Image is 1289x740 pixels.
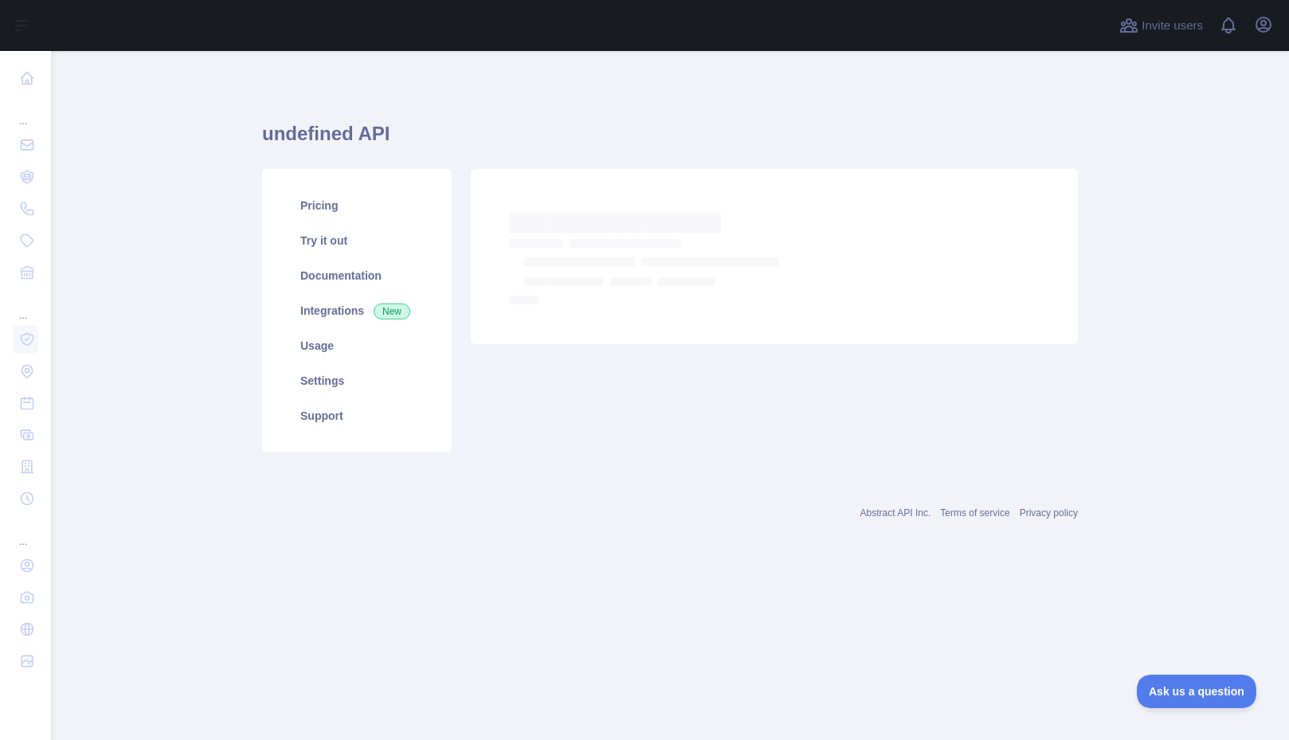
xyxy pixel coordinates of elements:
[262,121,1078,159] h1: undefined API
[1020,507,1078,519] a: Privacy policy
[13,290,38,322] div: ...
[13,516,38,548] div: ...
[281,363,433,398] a: Settings
[1142,17,1203,35] span: Invite users
[13,96,38,127] div: ...
[281,328,433,363] a: Usage
[281,398,433,433] a: Support
[281,188,433,223] a: Pricing
[374,303,410,319] span: New
[281,293,433,328] a: Integrations New
[940,507,1009,519] a: Terms of service
[1137,675,1257,708] iframe: Toggle Customer Support
[1116,13,1206,38] button: Invite users
[281,223,433,258] a: Try it out
[860,507,931,519] a: Abstract API Inc.
[281,258,433,293] a: Documentation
